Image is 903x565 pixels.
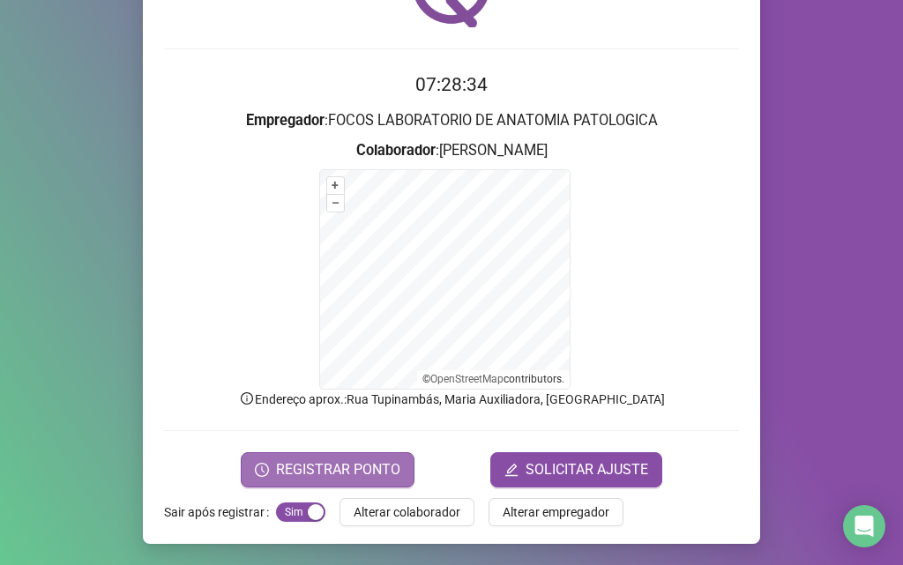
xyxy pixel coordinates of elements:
[164,390,739,409] p: Endereço aprox. : Rua Tupinambás, Maria Auxiliadora, [GEOGRAPHIC_DATA]
[164,498,276,526] label: Sair após registrar
[354,502,460,522] span: Alterar colaborador
[327,177,344,194] button: +
[164,109,739,132] h3: : FOCOS LABORATORIO DE ANATOMIA PATOLOGICA
[327,195,344,212] button: –
[415,74,488,95] time: 07:28:34
[356,142,436,159] strong: Colaborador
[503,502,609,522] span: Alterar empregador
[422,373,564,385] li: © contributors.
[489,498,623,526] button: Alterar empregador
[241,452,414,487] button: REGISTRAR PONTO
[504,463,519,477] span: edit
[490,452,662,487] button: editSOLICITAR AJUSTE
[255,463,269,477] span: clock-circle
[276,459,400,480] span: REGISTRAR PONTO
[164,139,739,162] h3: : [PERSON_NAME]
[430,373,504,385] a: OpenStreetMap
[246,112,325,129] strong: Empregador
[526,459,648,480] span: SOLICITAR AJUSTE
[239,390,255,406] span: info-circle
[843,505,885,547] div: Open Intercom Messenger
[340,498,474,526] button: Alterar colaborador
